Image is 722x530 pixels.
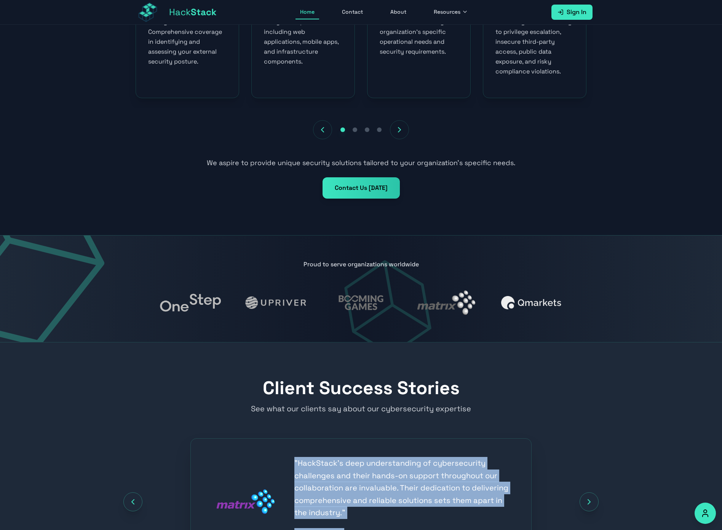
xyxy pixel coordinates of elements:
[429,5,473,19] button: Resources
[567,8,586,17] span: Sign In
[337,5,367,19] a: Contact
[695,503,716,524] button: Accessibility Options
[123,492,142,511] button: Previous testimonial
[323,177,400,199] a: Contact Us [DATE]
[169,6,217,18] span: Hack
[332,289,390,317] img: Booming Games
[338,125,347,134] button: Go to slide 1
[363,125,372,134] button: Go to slide 3
[129,379,593,397] h2: Client Success Stories
[434,8,460,16] span: Resources
[191,6,217,18] span: Stack
[350,125,359,134] button: Go to slide 2
[375,125,384,134] button: Go to slide 4
[129,158,593,168] p: We aspire to provide unique security solutions tailored to your organization's specific needs.
[386,5,411,19] a: About
[217,489,275,514] img: Matrix logo
[294,457,513,519] blockquote: " HackStack's deep understanding of cybersecurity challenges and their hands-on support throughou...
[390,120,409,139] button: Next services
[296,5,319,19] a: Home
[160,294,221,312] img: OneStep
[245,296,306,309] img: Upriver
[417,290,475,315] img: Matrix
[501,296,562,309] img: Qmarkets
[313,120,332,139] button: Previous services
[215,403,507,414] p: See what our clients say about our cybersecurity expertise
[129,260,593,269] p: Proud to serve organizations worldwide
[580,492,599,511] button: Next testimonial
[551,5,593,20] a: Sign In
